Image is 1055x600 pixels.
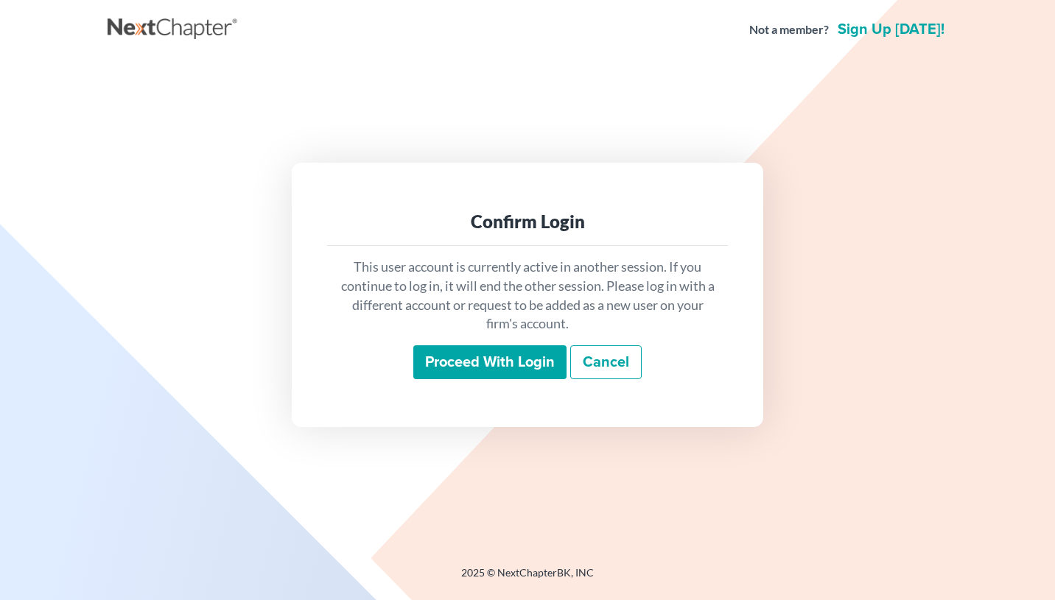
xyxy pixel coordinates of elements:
[339,210,716,233] div: Confirm Login
[749,21,829,38] strong: Not a member?
[570,345,642,379] a: Cancel
[835,22,947,37] a: Sign up [DATE]!
[413,345,567,379] input: Proceed with login
[339,258,716,333] p: This user account is currently active in another session. If you continue to log in, it will end ...
[108,565,947,592] div: 2025 © NextChapterBK, INC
